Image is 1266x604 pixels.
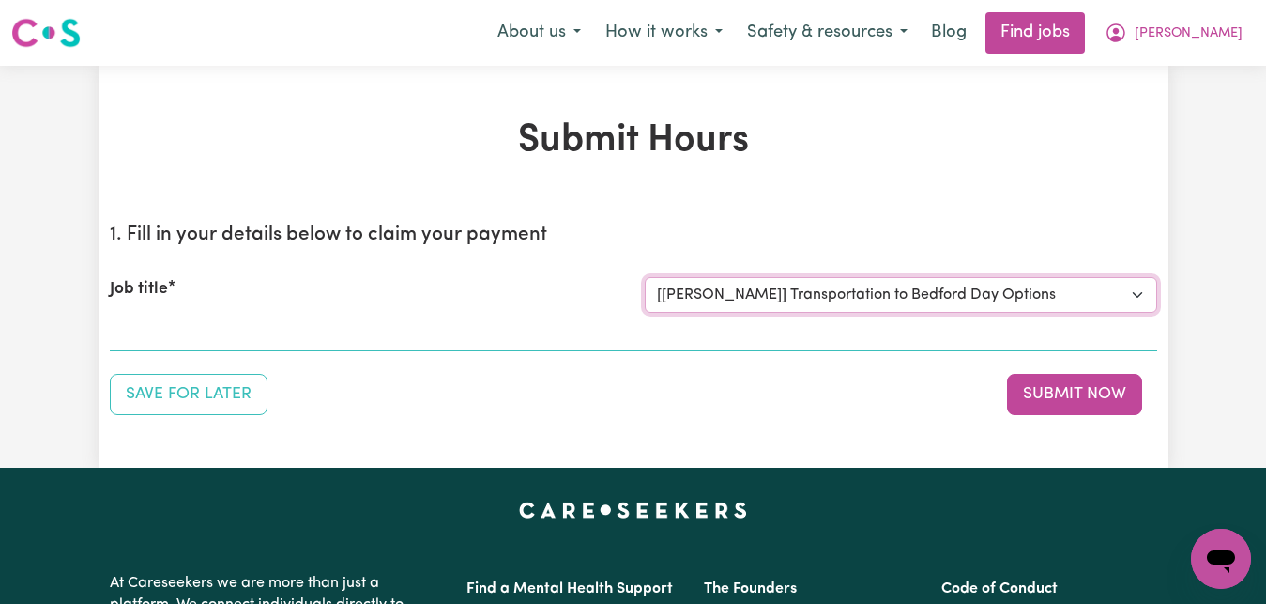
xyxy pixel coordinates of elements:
h2: 1. Fill in your details below to claim your payment [110,224,1157,247]
a: Careseekers logo [11,11,81,54]
iframe: Button to launch messaging window [1191,529,1251,589]
button: How it works [593,13,735,53]
button: About us [485,13,593,53]
a: Find jobs [985,12,1085,54]
h1: Submit Hours [110,118,1157,163]
button: Save your job report [110,374,267,415]
label: Job title [110,277,168,302]
img: Careseekers logo [11,16,81,50]
button: My Account [1092,13,1255,53]
a: Careseekers home page [519,502,747,517]
span: [PERSON_NAME] [1135,23,1243,44]
a: Code of Conduct [941,581,1058,596]
a: The Founders [704,581,797,596]
a: Blog [920,12,978,54]
button: Submit your job report [1007,374,1142,415]
button: Safety & resources [735,13,920,53]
